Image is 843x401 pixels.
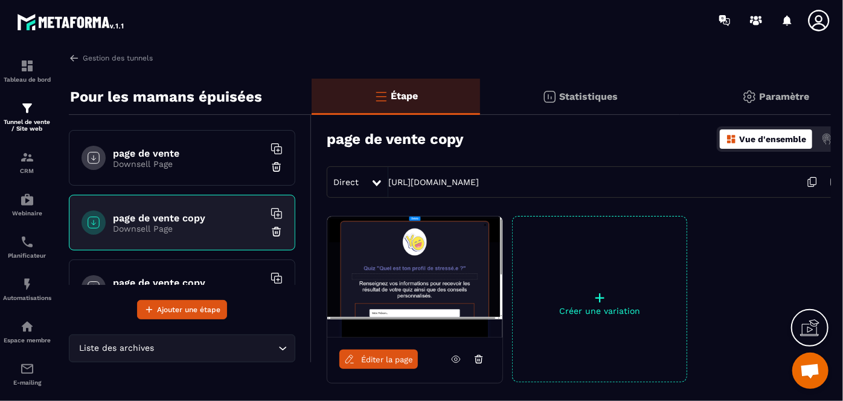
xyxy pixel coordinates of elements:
img: image [327,217,502,337]
img: setting-gr.5f69749f.svg [742,90,757,104]
h6: page de vente [113,148,264,159]
img: formation [20,59,34,73]
p: E-mailing [3,379,51,386]
a: Ouvrir le chat [792,353,829,389]
p: Pour les mamans épuisées [70,85,262,109]
input: Search for option [157,342,275,355]
p: Créer une variation [513,306,687,316]
a: [URL][DOMAIN_NAME] [388,177,479,187]
span: Éditer la page [361,355,413,364]
img: logo [17,11,126,33]
img: formation [20,101,34,116]
p: Étape [391,90,418,102]
p: Statistiques [560,91,618,102]
a: emailemailE-mailing [3,353,51,395]
a: schedulerschedulerPlanificateur [3,226,51,268]
img: formation [20,150,34,165]
img: automations [20,277,34,292]
img: trash [271,161,283,173]
p: + [513,289,687,306]
h3: page de vente copy [327,131,464,148]
img: dashboard-orange.40269519.svg [726,134,737,145]
img: automations [20,192,34,207]
p: Paramètre [760,91,810,102]
p: Espace membre [3,337,51,344]
p: Tableau de bord [3,76,51,83]
a: formationformationCRM [3,141,51,183]
a: formationformationTableau de bord [3,50,51,92]
p: Automatisations [3,295,51,301]
img: arrow [69,53,80,64]
a: Éditer la page [339,350,418,369]
h6: page de vente copy [113,277,264,289]
img: actions.d6e523a2.png [821,134,832,145]
img: scheduler [20,235,34,249]
img: email [20,362,34,376]
a: automationsautomationsAutomatisations [3,268,51,310]
img: automations [20,319,34,334]
p: Downsell Page [113,224,264,233]
span: Direct [333,177,359,187]
span: Ajouter une étape [157,304,220,316]
p: Webinaire [3,210,51,217]
img: trash [271,226,283,238]
div: Search for option [69,334,295,362]
h6: page de vente copy [113,212,264,224]
span: Liste des archives [77,342,157,355]
a: Gestion des tunnels [69,53,153,64]
p: Tunnel de vente / Site web [3,119,51,132]
a: automationsautomationsEspace membre [3,310,51,353]
button: Ajouter une étape [137,300,227,319]
img: bars-o.4a397970.svg [374,89,388,103]
a: automationsautomationsWebinaire [3,183,51,226]
p: Planificateur [3,252,51,259]
a: formationformationTunnel de vente / Site web [3,92,51,141]
p: Downsell Page [113,159,264,169]
img: stats.20deebd0.svg [542,90,557,104]
p: Vue d'ensemble [739,134,806,144]
p: CRM [3,168,51,174]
